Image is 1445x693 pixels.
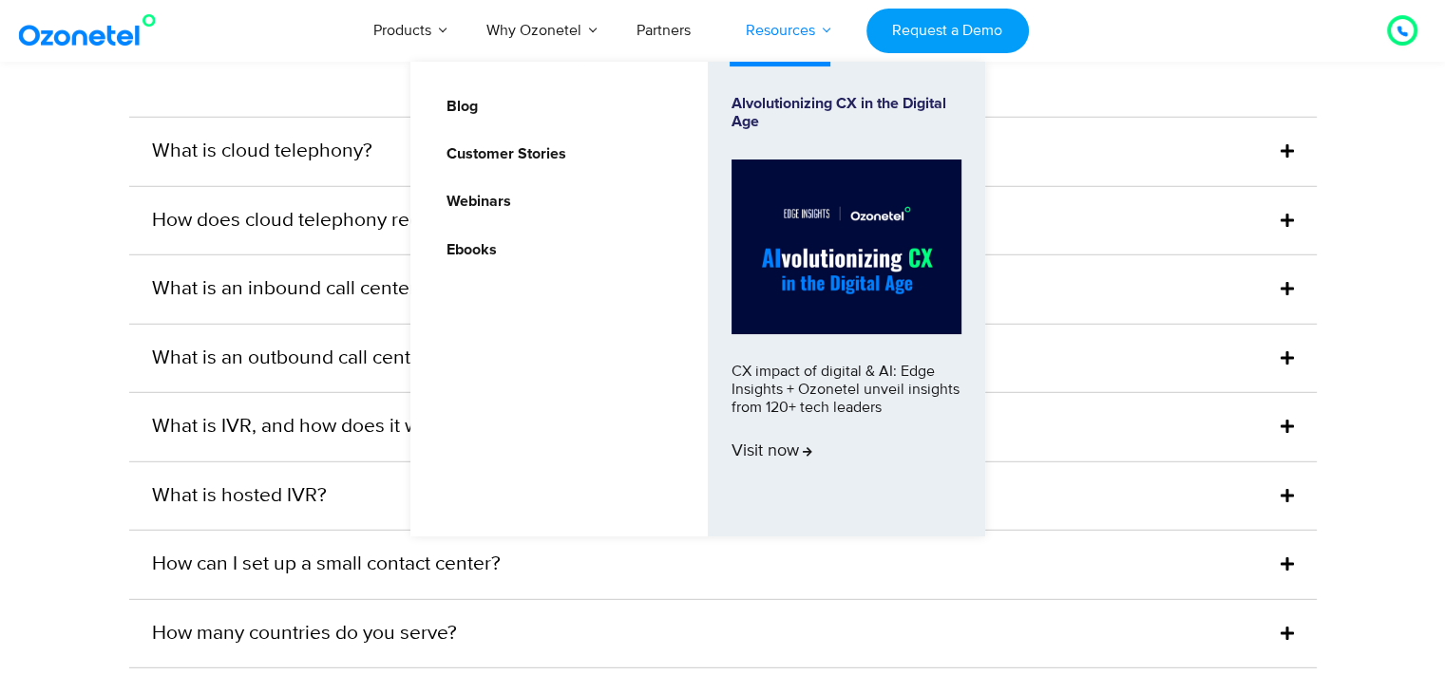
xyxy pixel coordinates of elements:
[129,325,1317,393] div: What is an outbound call center?
[152,481,327,512] a: What is hosted IVR?
[732,159,961,334] img: Alvolutionizing.jpg
[434,190,514,214] a: Webinars
[434,95,481,119] a: Blog
[152,412,457,442] a: What is IVR, and how does it work?
[152,344,438,374] a: What is an outbound call center?
[732,441,812,462] span: Visit now
[129,118,1317,186] div: What is cloud telephony?
[129,462,1317,531] div: What is hosted IVR?
[732,95,961,503] a: Alvolutionizing CX in the Digital AgeCX impact of digital & AI: Edge Insights + Ozonetel unveil i...
[129,187,1317,255] div: How does cloud telephony reduce the total cost of operations?
[152,206,699,236] a: How does cloud telephony reduce the total cost of operations?
[129,393,1317,461] div: What is IVR, and how does it work?
[129,600,1317,668] div: How many countries do you serve?
[152,550,501,580] a: How can I set up a small contact center?
[152,619,457,649] a: How many countries do you serve?
[152,274,426,305] a: What is an inbound call center?
[866,9,1029,53] a: Request a Demo
[129,255,1317,324] div: What is an inbound call center?
[152,137,372,167] a: What is cloud telephony?
[434,142,569,166] a: Customer Stories
[129,531,1317,599] div: How can I set up a small contact center?
[434,238,500,262] a: Ebooks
